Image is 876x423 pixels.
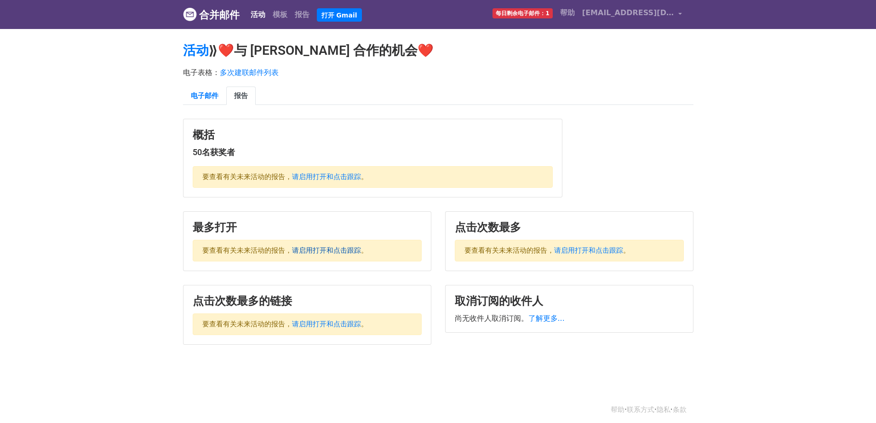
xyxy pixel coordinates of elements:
font: 要查看有关未来活动的报告， [202,320,292,328]
font: 。 [361,173,368,181]
font: 点击次数最多 [455,221,521,234]
font: 合并邮件 [199,9,240,21]
a: 电子邮件 [183,87,226,105]
a: 帮助 [556,4,578,22]
font: 。 [361,246,368,255]
font: 要查看有关未来活动的报告， [464,246,554,255]
font: 电子邮件 [191,92,218,100]
font: 。 [361,320,368,328]
a: 打开 Gmail [317,8,362,22]
font: 点击次数最多的链接 [193,295,292,307]
a: 请启用打开和点击跟踪 [292,320,361,328]
a: 活动 [183,43,209,58]
font: 打开 Gmail [321,11,357,18]
font: 。 [623,246,630,255]
font: 要查看有关未来活动的报告， [202,246,292,255]
a: 活动 [247,6,269,24]
font: ⟫❤️与 [PERSON_NAME] 合作的机会❤️ [209,43,434,58]
font: 活动 [251,10,265,19]
font: 取消订阅的收件人 [455,295,543,307]
a: 了解更多... [528,314,565,323]
font: 每日剩余电子邮件：1 [496,10,549,17]
a: 合并邮件 [183,5,240,24]
a: [EMAIL_ADDRESS][DOMAIN_NAME] [578,4,686,25]
font: · [624,406,627,414]
a: 条款 [673,406,687,414]
a: 每日剩余电子邮件：1 [489,4,556,22]
font: 尚无收件人取消订阅。 [455,314,528,323]
a: 隐私 [657,406,670,414]
font: 电子表格： [183,68,220,77]
a: 请启用打开和点击跟踪 [292,246,361,255]
font: 报告 [295,10,309,19]
font: · [670,406,673,414]
a: 多次建联邮件列表 [220,68,279,77]
a: 请启用打开和点击跟踪 [292,173,361,181]
a: 请启用打开和点击跟踪 [554,246,623,255]
a: 联系方式 [627,406,654,414]
font: [EMAIL_ADDRESS][DOMAIN_NAME] [582,8,726,17]
font: 概括 [193,128,215,141]
div: 聊天小组件 [830,379,876,423]
iframe: 聊天小部件 [830,379,876,423]
font: 报告 [234,92,248,100]
font: · [654,406,657,414]
a: 报告 [226,87,256,105]
a: 模板 [269,6,291,24]
font: 50名获奖者 [193,147,235,157]
font: 帮助 [560,8,575,17]
a: 报告 [291,6,313,24]
font: 模板 [273,10,287,19]
font: 要查看有关未来活动的报告， [202,173,292,181]
img: MergeMail 徽标 [183,7,197,21]
font: 最多打开 [193,221,237,234]
a: 帮助 [611,406,624,414]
